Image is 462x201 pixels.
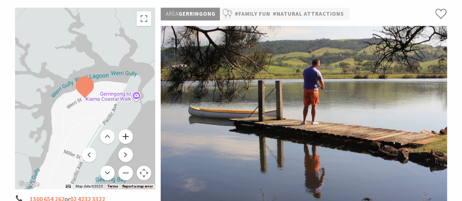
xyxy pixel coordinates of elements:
a: Open this area in Google Maps (opens a new window) [17,179,41,189]
img: Google [17,179,41,189]
span: Area [165,10,178,17]
a: #Family Fun [234,9,270,19]
a: Report a map error [122,184,153,189]
p: Gerringong [161,8,220,20]
button: Move left [82,147,96,162]
a: #Natural Attractions [272,9,344,19]
span: Map data ©2025 [75,184,103,188]
button: Map camera controls [137,166,151,180]
button: Move right [118,147,133,162]
a: Terms [107,184,118,189]
button: Zoom out [118,166,133,180]
button: Move up [100,129,115,144]
button: Keyboard shortcuts [66,184,71,189]
button: Toggle fullscreen view [137,11,151,26]
button: Move down [100,166,115,180]
button: Zoom in [118,129,133,144]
